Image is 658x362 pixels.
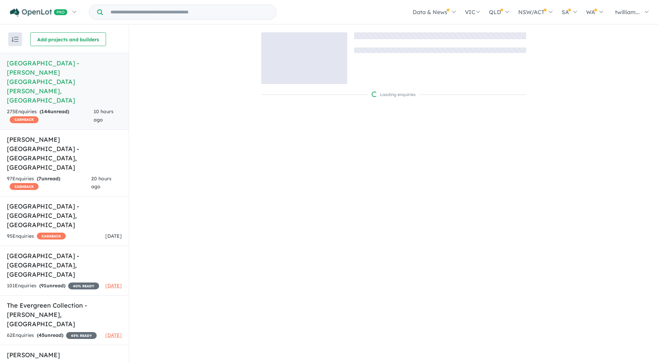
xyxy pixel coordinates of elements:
img: Openlot PRO Logo White [10,8,67,17]
span: 144 [41,108,50,115]
h5: [GEOGRAPHIC_DATA] - [PERSON_NAME][GEOGRAPHIC_DATA][PERSON_NAME] , [GEOGRAPHIC_DATA] [7,58,122,105]
span: [DATE] [105,233,122,239]
span: 45 % READY [66,332,97,339]
span: 40 % READY [68,283,99,289]
span: [DATE] [105,283,122,289]
h5: The Evergreen Collection - [PERSON_NAME] , [GEOGRAPHIC_DATA] [7,301,122,329]
img: sort.svg [12,37,19,42]
h5: [PERSON_NAME][GEOGRAPHIC_DATA] - [GEOGRAPHIC_DATA] , [GEOGRAPHIC_DATA] [7,135,122,172]
span: twilliam... [615,9,640,15]
strong: ( unread) [40,108,69,115]
strong: ( unread) [39,283,65,289]
span: 45 [39,332,44,338]
div: 95 Enquir ies [7,232,66,241]
span: 7 [39,175,41,182]
strong: ( unread) [37,332,63,338]
div: Loading enquiries [372,91,416,98]
span: CASHBACK [10,183,39,190]
div: 62 Enquir ies [7,331,97,340]
span: CASHBACK [37,233,66,239]
button: Add projects and builders [30,32,106,46]
span: 10 hours ago [94,108,114,123]
h5: [GEOGRAPHIC_DATA] - [GEOGRAPHIC_DATA] , [GEOGRAPHIC_DATA] [7,251,122,279]
span: [DATE] [105,332,122,338]
div: 101 Enquir ies [7,282,99,290]
span: CASHBACK [10,116,39,123]
input: Try estate name, suburb, builder or developer [104,5,275,20]
span: 20 hours ago [91,175,112,190]
strong: ( unread) [37,175,60,182]
span: 91 [41,283,46,289]
div: 275 Enquir ies [7,108,94,124]
div: 97 Enquir ies [7,175,91,191]
h5: [GEOGRAPHIC_DATA] - [GEOGRAPHIC_DATA] , [GEOGRAPHIC_DATA] [7,202,122,230]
